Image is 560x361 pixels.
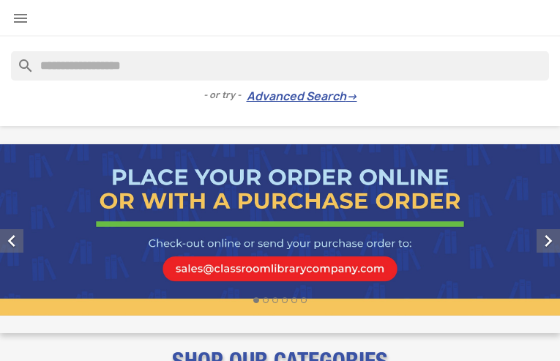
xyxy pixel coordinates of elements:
i:  [12,10,29,27]
a: Advanced Search→ [247,89,357,104]
i:  [537,229,560,253]
span: → [346,89,357,104]
span: - or try - [204,88,247,103]
i: search [11,51,29,69]
input: Search [11,51,549,81]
